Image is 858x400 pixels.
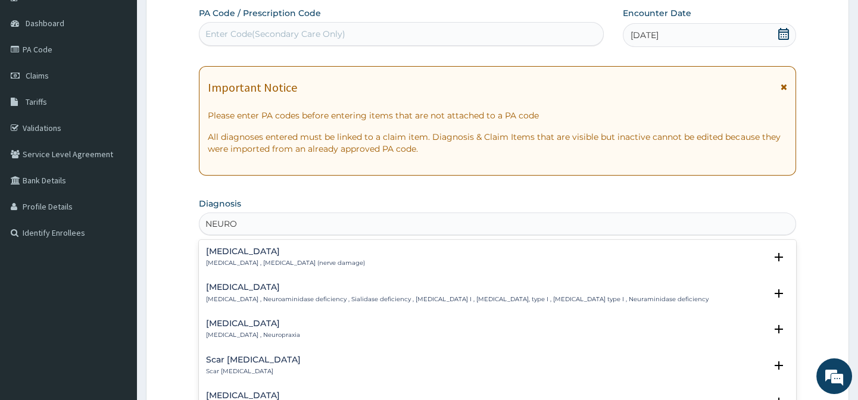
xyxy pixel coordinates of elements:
[205,28,345,40] div: Enter Code(Secondary Care Only)
[62,67,200,82] div: Chat with us now
[206,331,300,339] p: [MEDICAL_DATA] , Neuropraxia
[26,96,47,107] span: Tariffs
[206,295,709,304] p: [MEDICAL_DATA] , Neuroaminidase deficiency , Sialidase deficiency , [MEDICAL_DATA] I , [MEDICAL_D...
[26,18,64,29] span: Dashboard
[69,123,164,243] span: We're online!
[772,358,786,373] i: open select status
[772,286,786,301] i: open select status
[206,391,280,400] h4: [MEDICAL_DATA]
[206,319,300,328] h4: [MEDICAL_DATA]
[772,322,786,336] i: open select status
[6,270,227,312] textarea: Type your message and hit 'Enter'
[206,367,301,376] p: Scar [MEDICAL_DATA]
[26,70,49,81] span: Claims
[631,29,659,41] span: [DATE]
[206,259,365,267] p: [MEDICAL_DATA] , [MEDICAL_DATA] (nerve damage)
[195,6,224,35] div: Minimize live chat window
[208,131,787,155] p: All diagnoses entered must be linked to a claim item. Diagnosis & Claim Items that are visible bu...
[208,81,297,94] h1: Important Notice
[199,198,241,210] label: Diagnosis
[206,355,301,364] h4: Scar [MEDICAL_DATA]
[206,283,709,292] h4: [MEDICAL_DATA]
[772,250,786,264] i: open select status
[22,60,48,89] img: d_794563401_company_1708531726252_794563401
[208,110,787,121] p: Please enter PA codes before entering items that are not attached to a PA code
[199,7,321,19] label: PA Code / Prescription Code
[206,247,365,256] h4: [MEDICAL_DATA]
[623,7,691,19] label: Encounter Date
